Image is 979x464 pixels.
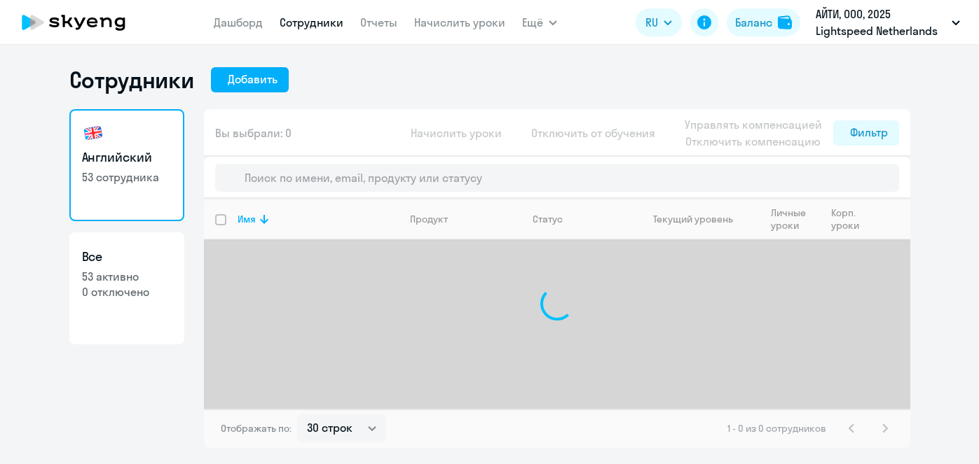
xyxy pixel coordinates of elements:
[414,15,505,29] a: Начислить уроки
[238,213,398,225] div: Имя
[215,125,292,141] span: Вы выбрали: 0
[211,67,289,92] button: Добавить
[280,15,343,29] a: Сотрудники
[522,14,543,31] span: Ещё
[221,422,292,435] span: Отображать по:
[69,109,184,221] a: Английский53 сотрудника
[360,15,397,29] a: Отчеты
[228,71,278,87] div: Добавить
[850,124,888,141] div: Фильтр
[82,248,172,266] h3: Все
[82,122,104,144] img: english
[833,120,899,146] button: Фильтр
[735,14,772,31] div: Баланс
[82,148,172,167] h3: Английский
[82,284,172,300] p: 0 отключено
[645,14,658,31] span: RU
[727,8,800,36] button: Балансbalance
[816,6,946,39] p: АЙТИ, ООО, 2025 Lightspeed Netherlands B.V. 177855
[82,269,172,284] p: 53 активно
[809,6,967,39] button: АЙТИ, ООО, 2025 Lightspeed Netherlands B.V. 177855
[533,213,563,225] div: Статус
[69,66,194,94] h1: Сотрудники
[727,422,826,435] span: 1 - 0 из 0 сотрудников
[214,15,263,29] a: Дашборд
[636,8,682,36] button: RU
[69,232,184,344] a: Все53 активно0 отключено
[215,164,899,192] input: Поиск по имени, email, продукту или статусу
[831,206,870,232] div: Корп. уроки
[238,213,256,225] div: Имя
[82,169,172,185] p: 53 сотрудника
[522,8,557,36] button: Ещё
[641,213,759,225] div: Текущий уровень
[778,15,792,29] img: balance
[653,213,733,225] div: Текущий уровень
[771,206,819,232] div: Личные уроки
[410,213,448,225] div: Продукт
